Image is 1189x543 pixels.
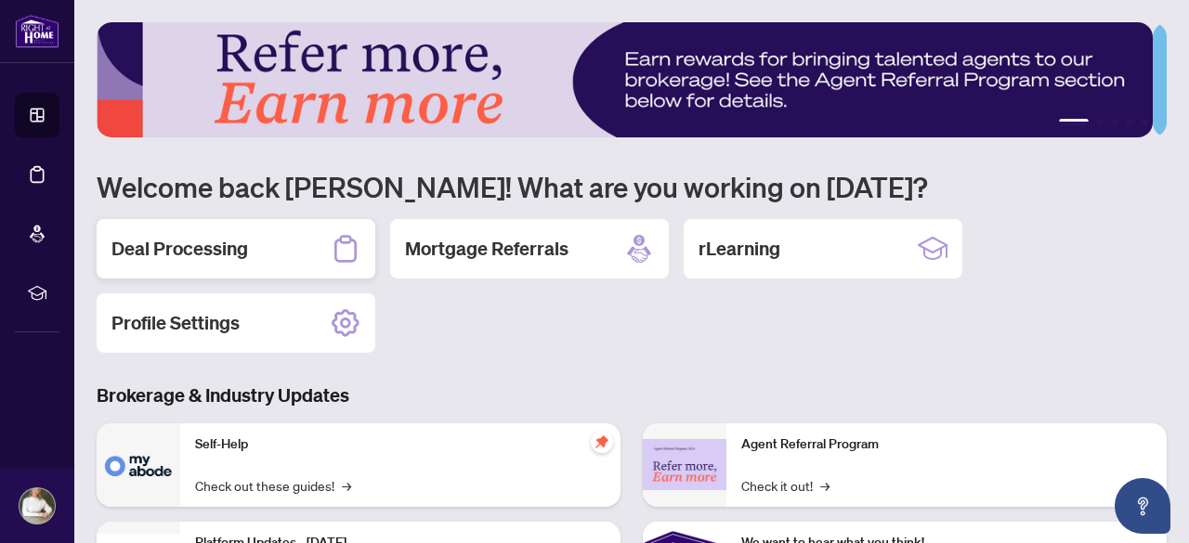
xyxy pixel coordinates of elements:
[20,488,55,524] img: Profile Icon
[1115,478,1170,534] button: Open asap
[591,431,613,453] span: pushpin
[643,439,726,490] img: Agent Referral Program
[741,434,1152,455] p: Agent Referral Program
[111,236,248,262] h2: Deal Processing
[111,310,240,336] h2: Profile Settings
[15,14,59,48] img: logo
[97,423,180,507] img: Self-Help
[342,475,351,496] span: →
[97,382,1167,408] h3: Brokerage & Industry Updates
[195,434,606,455] p: Self-Help
[195,475,351,496] a: Check out these guides!→
[1059,119,1089,126] button: 1
[1126,119,1133,126] button: 4
[1111,119,1118,126] button: 3
[741,475,830,496] a: Check it out!→
[405,236,568,262] h2: Mortgage Referrals
[97,22,1153,137] img: Slide 0
[699,236,780,262] h2: rLearning
[820,475,830,496] span: →
[1096,119,1104,126] button: 2
[1141,119,1148,126] button: 5
[97,169,1167,204] h1: Welcome back [PERSON_NAME]! What are you working on [DATE]?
